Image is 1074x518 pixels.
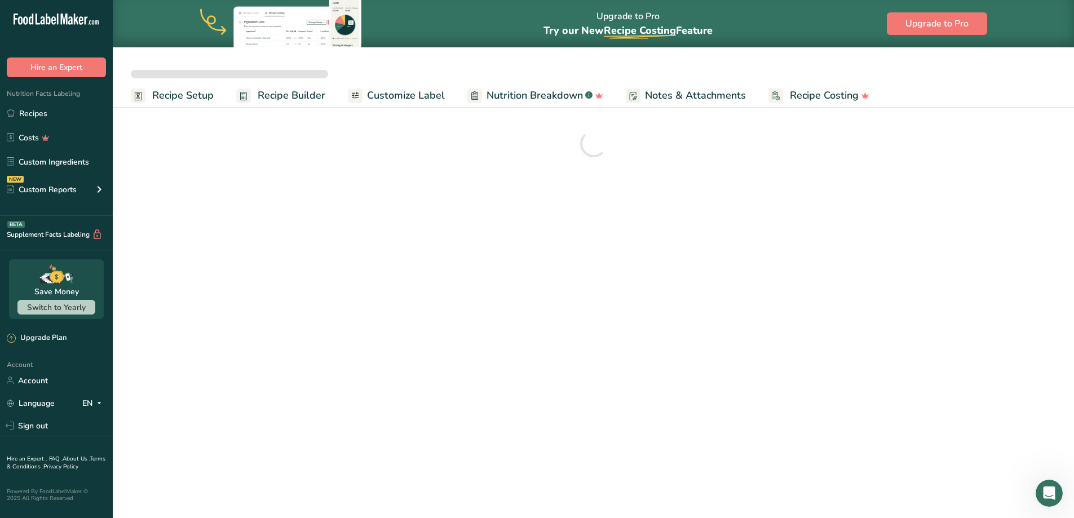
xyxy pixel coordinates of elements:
[27,302,86,313] span: Switch to Yearly
[543,24,713,37] span: Try our New Feature
[887,12,987,35] button: Upgrade to Pro
[7,333,67,344] div: Upgrade Plan
[7,57,106,77] button: Hire an Expert
[905,17,969,30] span: Upgrade to Pro
[131,83,214,108] a: Recipe Setup
[604,24,676,37] span: Recipe Costing
[258,88,325,103] span: Recipe Builder
[543,1,713,47] div: Upgrade to Pro
[236,83,325,108] a: Recipe Builder
[7,455,47,463] a: Hire an Expert .
[7,393,55,413] a: Language
[43,463,78,471] a: Privacy Policy
[7,455,105,471] a: Terms & Conditions .
[63,455,90,463] a: About Us .
[152,88,214,103] span: Recipe Setup
[790,88,859,103] span: Recipe Costing
[626,83,746,108] a: Notes & Attachments
[7,176,24,183] div: NEW
[645,88,746,103] span: Notes & Attachments
[17,300,95,315] button: Switch to Yearly
[768,83,869,108] a: Recipe Costing
[7,221,25,228] div: BETA
[1036,480,1063,507] iframe: Intercom live chat
[7,488,106,502] div: Powered By FoodLabelMaker © 2025 All Rights Reserved
[487,88,583,103] span: Nutrition Breakdown
[34,286,79,298] div: Save Money
[467,83,603,108] a: Nutrition Breakdown
[49,455,63,463] a: FAQ .
[7,184,77,196] div: Custom Reports
[82,396,106,410] div: EN
[367,88,445,103] span: Customize Label
[348,83,445,108] a: Customize Label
